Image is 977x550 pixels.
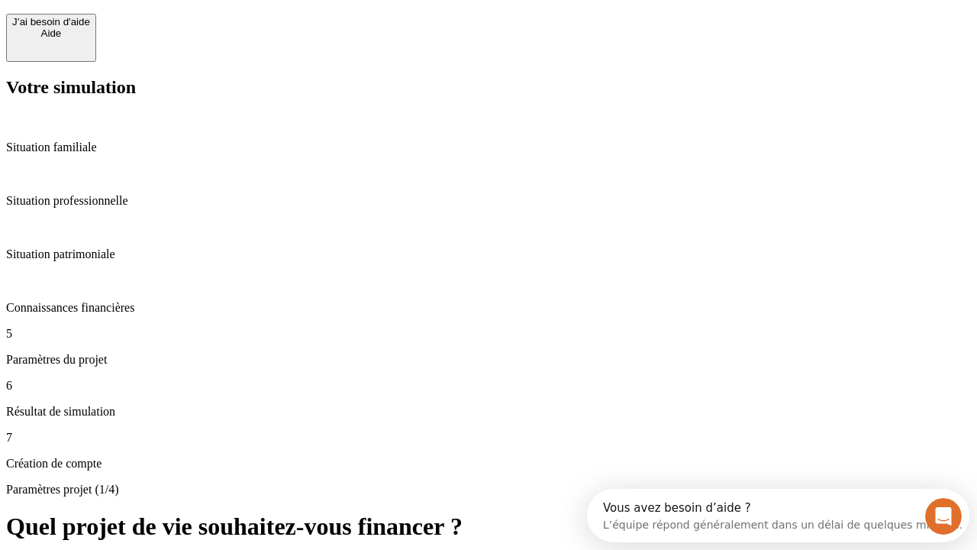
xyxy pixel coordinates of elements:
[6,247,971,261] p: Situation patrimoniale
[6,513,971,541] h1: Quel projet de vie souhaitez-vous financer ?
[6,379,971,393] p: 6
[16,25,376,41] div: L’équipe répond généralement dans un délai de quelques minutes.
[12,27,90,39] div: Aide
[6,457,971,471] p: Création de compte
[12,16,90,27] div: J’ai besoin d'aide
[6,431,971,445] p: 7
[6,301,971,315] p: Connaissances financières
[6,483,971,497] p: Paramètres projet (1/4)
[6,14,96,62] button: J’ai besoin d'aideAide
[6,194,971,208] p: Situation professionnelle
[6,6,421,48] div: Ouvrir le Messenger Intercom
[6,141,971,154] p: Situation familiale
[587,489,969,542] iframe: Intercom live chat discovery launcher
[6,77,971,98] h2: Votre simulation
[6,405,971,419] p: Résultat de simulation
[16,13,376,25] div: Vous avez besoin d’aide ?
[6,353,971,367] p: Paramètres du projet
[6,327,971,341] p: 5
[925,498,962,535] iframe: Intercom live chat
